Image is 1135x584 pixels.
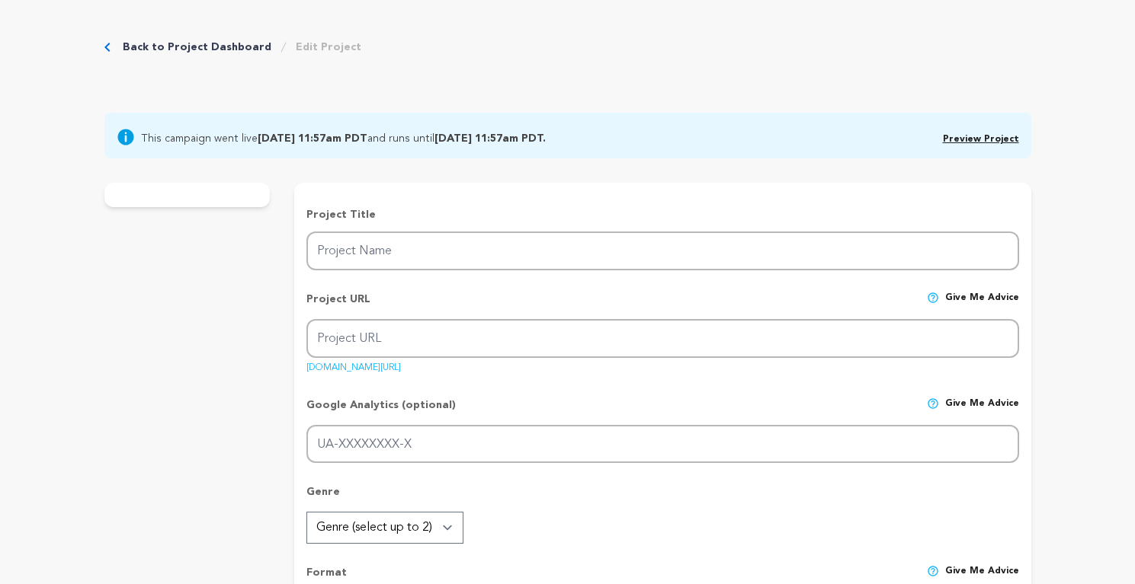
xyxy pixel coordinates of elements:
b: [DATE] 11:57am PDT. [434,133,546,144]
a: Edit Project [296,40,361,55]
a: [DOMAIN_NAME][URL] [306,357,401,372]
a: Preview Project [943,135,1019,144]
b: [DATE] 11:57am PDT [258,133,367,144]
p: Project URL [306,292,370,319]
img: help-circle.svg [927,397,939,410]
img: help-circle.svg [927,565,939,577]
div: Breadcrumb [104,40,361,55]
input: Project Name [306,231,1018,270]
input: Project URL [306,319,1018,358]
p: Google Analytics (optional) [306,397,456,425]
p: Project Title [306,207,1018,222]
span: Give me advice [945,292,1019,319]
a: Back to Project Dashboard [123,40,271,55]
span: Give me advice [945,397,1019,425]
p: Genre [306,484,1018,512]
span: This campaign went live and runs until [141,128,546,146]
input: UA-XXXXXXXX-X [306,425,1018,464]
img: help-circle.svg [927,292,939,304]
